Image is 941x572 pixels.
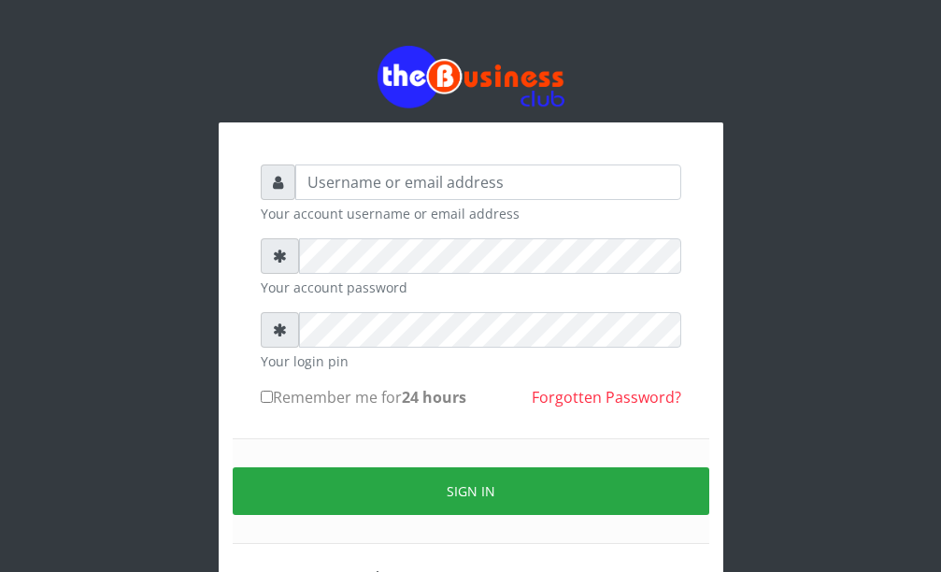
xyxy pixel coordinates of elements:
small: Your account username or email address [261,204,681,223]
b: 24 hours [402,387,466,408]
input: Username or email address [295,164,681,200]
button: Sign in [233,467,709,515]
input: Remember me for24 hours [261,391,273,403]
label: Remember me for [261,386,466,408]
small: Your login pin [261,351,681,371]
small: Your account password [261,278,681,297]
a: Forgotten Password? [532,387,681,408]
